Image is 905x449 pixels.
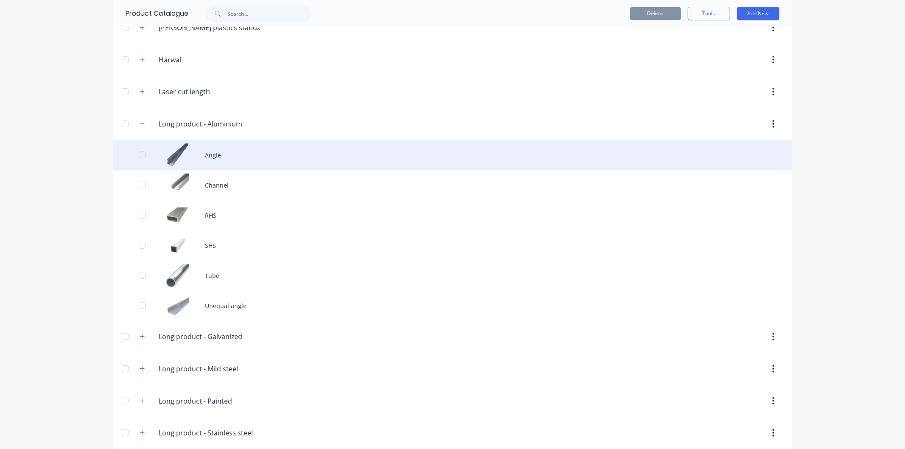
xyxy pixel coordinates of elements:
input: Search... [228,5,312,22]
div: Unequal angleUnequal angle [113,291,792,321]
input: Enter category name [159,119,260,129]
input: Enter category name [159,331,260,342]
input: Enter category name [159,22,260,33]
div: SHSSHS [113,230,792,261]
div: AngleAngle [113,140,792,170]
input: Enter category name [159,396,260,406]
input: Enter category name [159,364,260,374]
input: Enter category name [159,428,260,438]
div: TubeTube [113,261,792,291]
input: Enter category name [159,87,260,97]
div: ChannelChannel [113,170,792,200]
button: Add New [737,7,779,20]
button: Delete [630,7,681,20]
div: RHSRHS [113,200,792,230]
input: Enter category name [159,55,260,65]
button: Tools [688,7,730,20]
